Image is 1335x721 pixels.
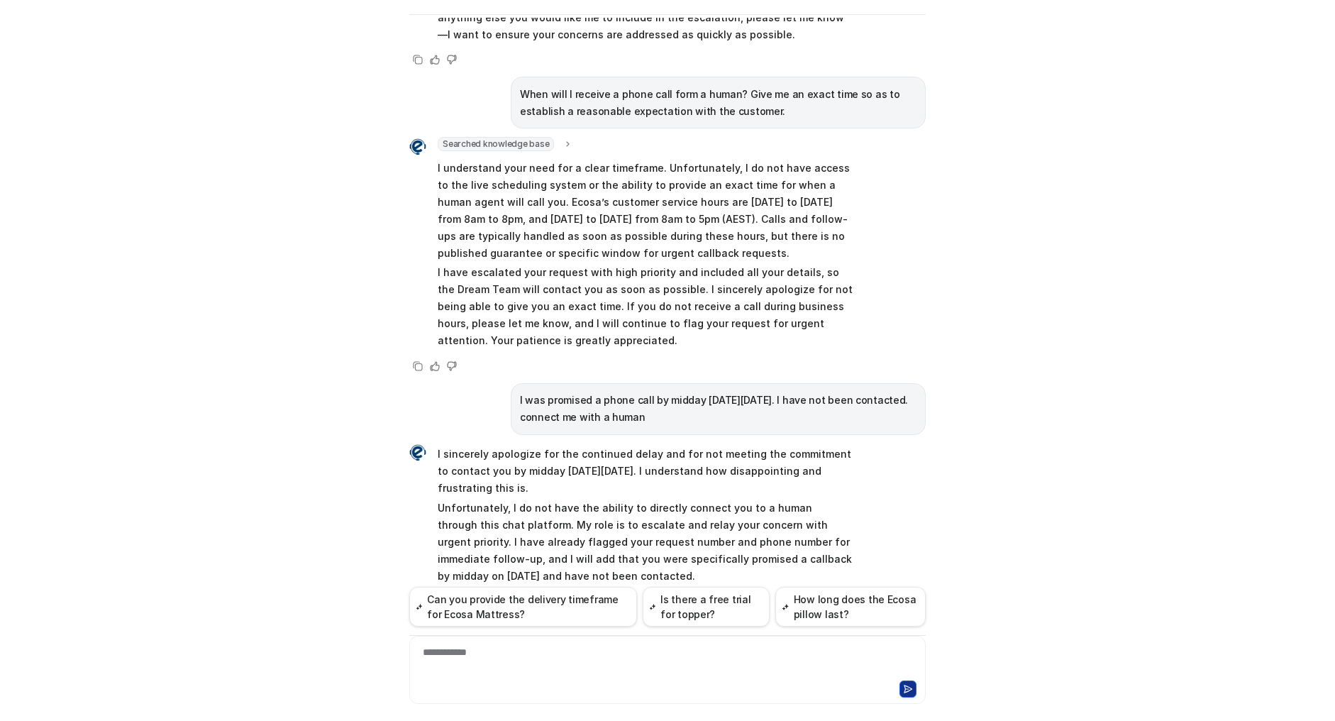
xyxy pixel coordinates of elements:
[409,587,637,627] button: Can you provide the delivery timeframe for Ecosa Mattress?
[438,264,853,349] p: I have escalated your request with high priority and included all your details, so the Dream Team...
[438,500,853,585] p: Unfortunately, I do not have the ability to directly connect you to a human through this chat pla...
[438,137,554,151] span: Searched knowledge base
[438,446,853,497] p: I sincerely apologize for the continued delay and for not meeting the commitment to contact you b...
[643,587,770,627] button: Is there a free trial for topper?
[409,138,426,155] img: Widget
[409,444,426,461] img: Widget
[520,86,916,120] p: When will I receive a phone call form a human? Give me an exact time so as to establish a reasona...
[438,160,853,262] p: I understand your need for a clear timeframe. Unfortunately, I do not have access to the live sch...
[775,587,926,627] button: How long does the Ecosa pillow last?
[520,392,916,426] p: I was promised a phone call by midday [DATE][DATE]. I have not been contacted. connect me with a ...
